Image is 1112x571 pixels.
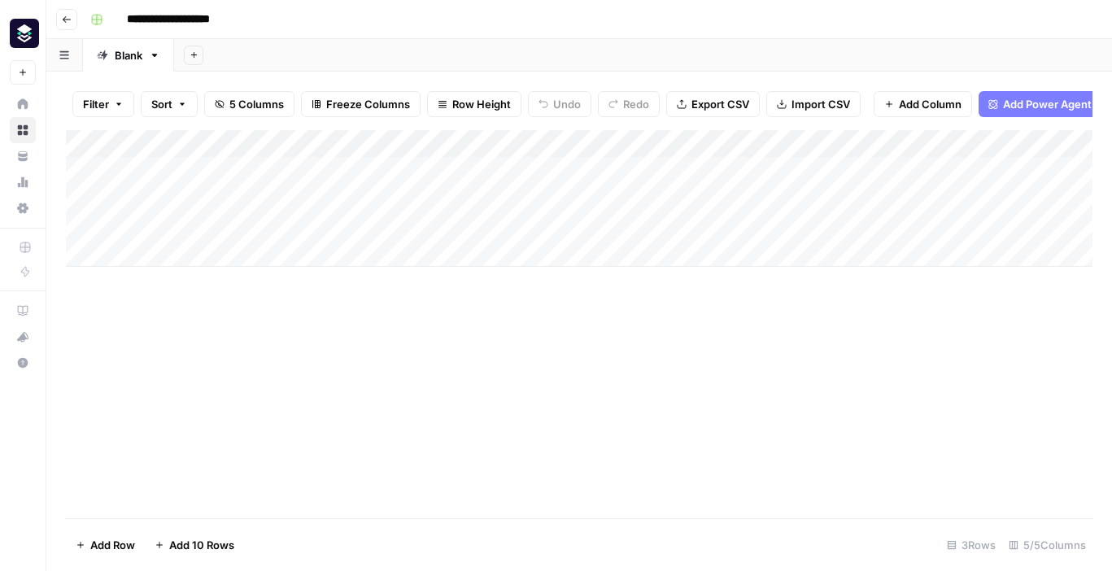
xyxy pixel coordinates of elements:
[10,117,36,143] a: Browse
[553,96,581,112] span: Undo
[10,143,36,169] a: Your Data
[83,96,109,112] span: Filter
[452,96,511,112] span: Row Height
[151,96,172,112] span: Sort
[766,91,861,117] button: Import CSV
[11,325,35,349] div: What's new?
[10,19,39,48] img: Platformengineering.org Logo
[10,298,36,324] a: AirOps Academy
[326,96,410,112] span: Freeze Columns
[791,96,850,112] span: Import CSV
[598,91,660,117] button: Redo
[141,91,198,117] button: Sort
[10,350,36,376] button: Help + Support
[10,91,36,117] a: Home
[10,195,36,221] a: Settings
[10,324,36,350] button: What's new?
[66,532,145,558] button: Add Row
[1002,532,1092,558] div: 5/5 Columns
[72,91,134,117] button: Filter
[899,96,962,112] span: Add Column
[691,96,749,112] span: Export CSV
[229,96,284,112] span: 5 Columns
[528,91,591,117] button: Undo
[301,91,421,117] button: Freeze Columns
[10,169,36,195] a: Usage
[874,91,972,117] button: Add Column
[427,91,521,117] button: Row Height
[10,13,36,54] button: Workspace: Platformengineering.org
[623,96,649,112] span: Redo
[115,47,142,63] div: Blank
[169,537,234,553] span: Add 10 Rows
[90,537,135,553] span: Add Row
[204,91,294,117] button: 5 Columns
[1003,96,1092,112] span: Add Power Agent
[940,532,1002,558] div: 3 Rows
[145,532,244,558] button: Add 10 Rows
[666,91,760,117] button: Export CSV
[83,39,174,72] a: Blank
